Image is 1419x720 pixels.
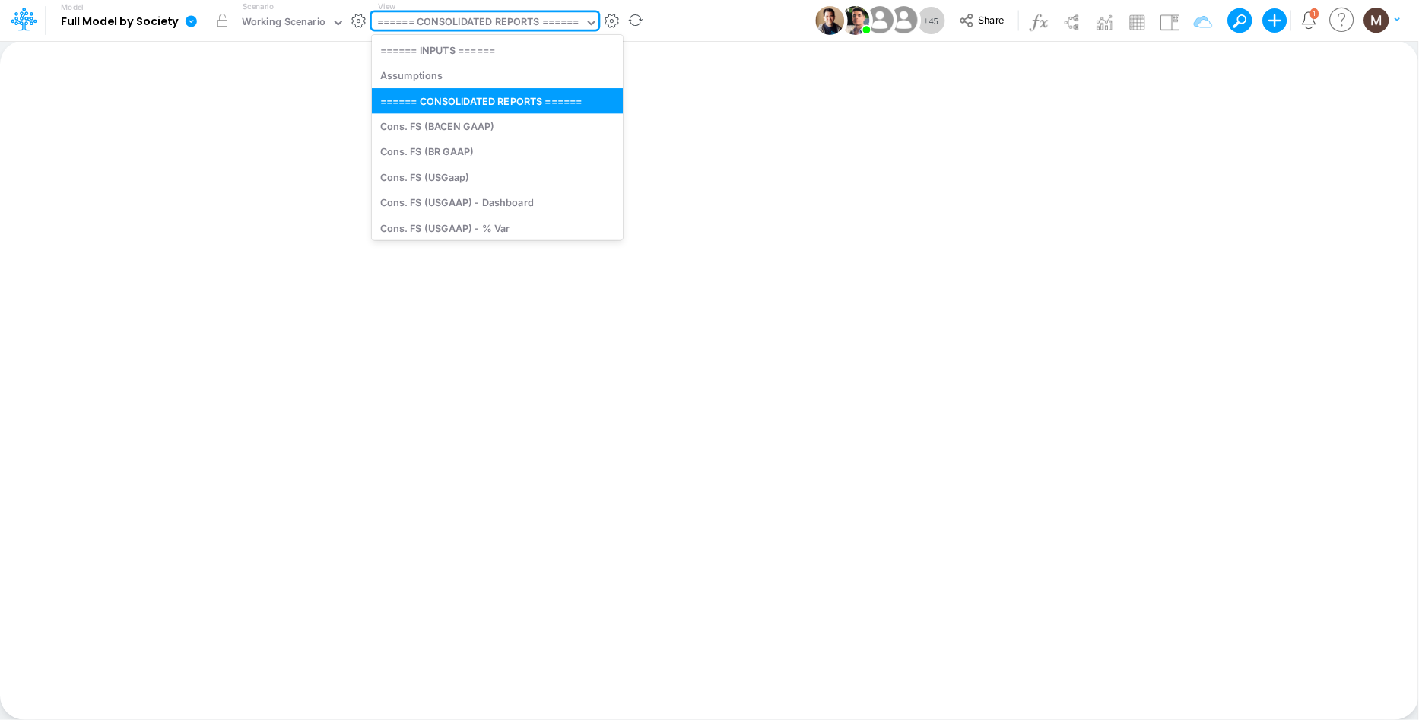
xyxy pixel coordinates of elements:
[242,14,326,32] div: Working Scenario
[1313,10,1316,17] div: 1 unread items
[372,215,623,240] div: Cons. FS (USGAAP) - % Var
[862,3,897,37] img: User Image Icon
[372,190,623,215] div: Cons. FS (USGAAP) - Dashboard
[979,14,1005,25] span: Share
[372,88,623,113] div: ====== CONSOLIDATED REPORTS ======
[61,15,179,29] b: Full Model by Society
[372,63,623,88] div: Assumptions
[372,37,623,62] div: ====== INPUTS ======
[924,16,939,26] span: + 45
[61,3,84,12] label: Model
[1300,11,1318,29] a: Notifications
[951,9,1014,33] button: Share
[841,6,870,35] img: User Image Icon
[377,14,579,32] div: ====== CONSOLIDATED REPORTS ======
[378,1,395,12] label: View
[372,139,623,164] div: Cons. FS (BR GAAP)
[815,6,844,35] img: User Image Icon
[887,3,921,37] img: User Image Icon
[372,164,623,189] div: Cons. FS (USGaap)
[372,113,623,138] div: Cons. FS (BACEN GAAP)
[243,1,274,12] label: Scenario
